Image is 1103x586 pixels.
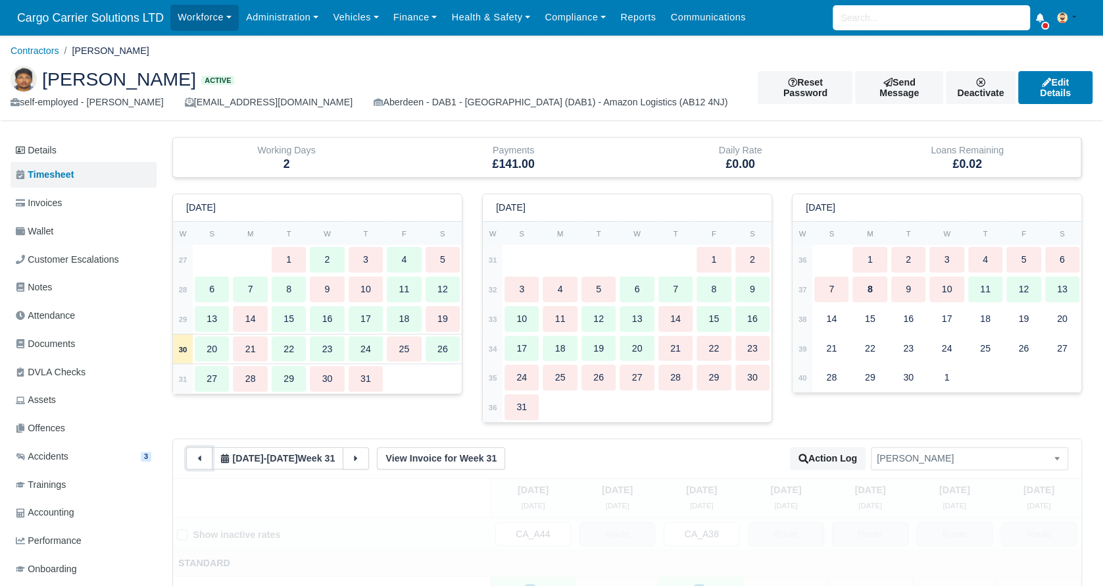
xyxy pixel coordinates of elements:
[557,230,563,238] small: M
[496,202,526,213] h6: [DATE]
[16,365,86,380] span: DVLA Checks
[735,365,770,390] div: 30
[697,306,731,332] div: 15
[637,157,844,171] h5: £0.00
[11,5,170,31] span: Cargo Carrier Solutions LTD
[426,336,460,362] div: 26
[272,366,306,392] div: 29
[16,421,65,436] span: Offences
[1060,230,1065,238] small: S
[11,387,157,413] a: Assets
[16,224,53,239] span: Wallet
[968,336,1002,361] div: 25
[324,230,331,238] small: W
[11,162,157,188] a: Timesheet
[179,286,187,294] strong: 28
[968,247,1002,273] div: 4
[386,5,445,30] a: Finance
[16,449,68,464] span: Accidents
[489,230,497,238] small: W
[326,5,386,30] a: Vehicles
[864,143,1071,158] div: Loans Remaining
[697,247,731,273] div: 1
[1045,277,1079,302] div: 13
[814,306,848,332] div: 14
[489,404,497,412] strong: 36
[697,336,731,361] div: 22
[232,453,263,464] span: 1 month ago
[440,230,445,238] small: S
[798,315,807,323] strong: 38
[867,230,873,238] small: M
[173,138,400,177] div: Working Days
[16,308,75,323] span: Attendance
[179,346,187,354] strong: 30
[798,286,807,294] strong: 37
[266,453,297,464] span: 1 month ago
[16,505,74,520] span: Accounting
[349,366,383,392] div: 31
[426,306,460,332] div: 19
[410,143,617,158] div: Payments
[387,277,421,302] div: 11
[946,71,1016,104] a: Deactivate
[16,167,74,182] span: Timesheet
[186,202,216,213] h6: [DATE]
[864,157,1071,171] h5: £0.02
[658,365,693,390] div: 28
[620,277,654,302] div: 6
[929,247,964,273] div: 3
[195,306,229,332] div: 13
[16,280,52,295] span: Notes
[504,306,539,332] div: 10
[349,336,383,362] div: 24
[906,230,911,238] small: T
[620,306,654,332] div: 13
[16,196,62,211] span: Invoices
[1045,336,1079,361] div: 27
[233,306,267,332] div: 14
[814,336,848,361] div: 21
[11,331,157,357] a: Documents
[489,286,497,294] strong: 32
[833,5,1030,30] input: Search...
[854,138,1081,177] div: Loans Remaining
[179,375,187,383] strong: 31
[195,366,229,392] div: 27
[537,5,613,30] a: Compliance
[11,528,157,554] a: Performance
[59,43,149,59] li: [PERSON_NAME]
[852,306,887,332] div: 15
[16,392,56,408] span: Assets
[387,247,421,273] div: 4
[426,247,460,273] div: 5
[735,247,770,273] div: 2
[829,230,834,238] small: S
[489,256,497,264] strong: 31
[489,315,497,323] strong: 33
[673,230,677,238] small: T
[697,277,731,302] div: 8
[790,447,866,470] button: Action Log
[377,447,505,469] a: View Invoice for Week 31
[983,230,987,238] small: T
[11,415,157,441] a: Offences
[627,138,854,177] div: Daily Rate
[16,252,119,267] span: Customer Escalations
[1006,306,1041,332] div: 19
[16,562,77,577] span: Onboarding
[929,336,964,361] div: 24
[798,374,807,382] strong: 40
[1006,277,1041,302] div: 12
[11,444,157,469] a: Accidents 3
[11,500,157,525] a: Accounting
[620,365,654,390] div: 27
[658,277,693,302] div: 7
[929,306,964,332] div: 17
[11,190,157,216] a: Invoices
[1021,230,1026,238] small: F
[697,365,731,390] div: 29
[581,306,616,332] div: 12
[201,76,234,86] span: Active
[581,336,616,361] div: 19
